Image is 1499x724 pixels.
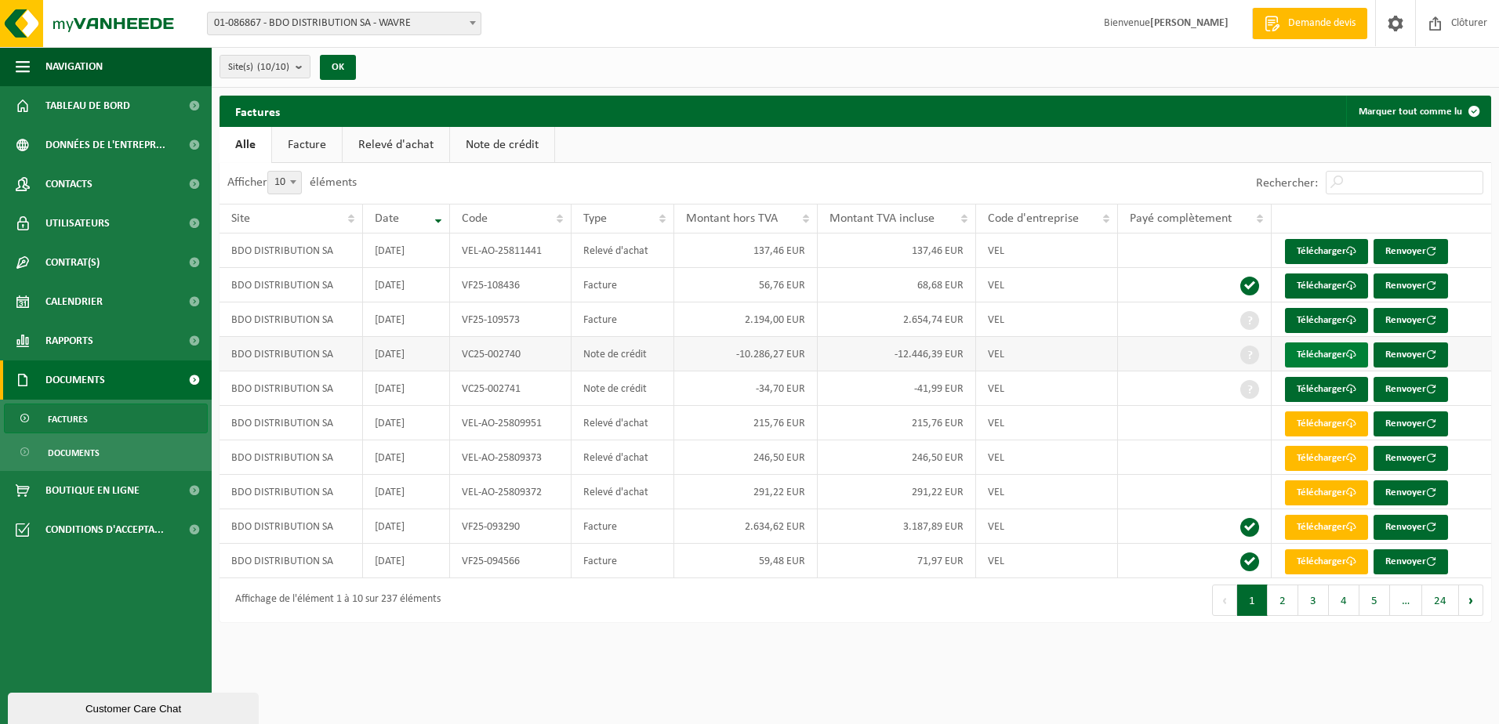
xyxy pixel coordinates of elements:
td: [DATE] [363,268,450,302]
td: 3.187,89 EUR [818,509,976,544]
td: 137,46 EUR [818,233,976,268]
td: [DATE] [363,302,450,337]
button: Renvoyer [1374,515,1448,540]
a: Télécharger [1285,480,1368,505]
h2: Factures [220,96,296,126]
span: Contacts [45,165,93,204]
a: Télécharger [1285,515,1368,540]
td: BDO DISTRIBUTION SA [220,440,363,475]
a: Télécharger [1285,411,1368,436]
td: BDO DISTRIBUTION SA [220,337,363,371]
span: Montant hors TVA [686,212,778,225]
td: BDO DISTRIBUTION SA [220,233,363,268]
td: VC25-002741 [450,371,572,406]
td: -12.446,39 EUR [818,337,976,371]
td: BDO DISTRIBUTION SA [220,544,363,578]
span: Date [375,212,399,225]
td: BDO DISTRIBUTION SA [220,406,363,440]
button: 24 [1422,585,1459,616]
span: Site [231,212,250,225]
a: Télécharger [1285,549,1368,574]
button: Marquer tout comme lu [1346,96,1490,127]
td: -41,99 EUR [818,371,976,406]
td: VEL [976,337,1118,371]
td: VF25-108436 [450,268,572,302]
button: Renvoyer [1374,411,1448,436]
td: 291,22 EUR [674,475,818,509]
td: VEL [976,233,1118,268]
span: Boutique en ligne [45,471,140,510]
td: [DATE] [363,233,450,268]
td: 137,46 EUR [674,233,818,268]
span: 10 [267,171,302,194]
button: Renvoyer [1374,308,1448,333]
td: Facture [572,268,674,302]
td: 2.654,74 EUR [818,302,976,337]
td: 246,50 EUR [818,440,976,475]
td: Facture [572,544,674,578]
label: Rechercher: [1256,177,1318,190]
td: 68,68 EUR [818,268,976,302]
td: Note de crédit [572,337,674,371]
span: Calendrier [45,282,103,321]
a: Télécharger [1285,239,1368,264]
span: Données de l'entrepr... [45,125,165,165]
a: Télécharger [1285,446,1368,471]
div: Affichage de l'élément 1 à 10 sur 237 éléments [227,586,441,614]
td: VEL [976,268,1118,302]
td: Facture [572,302,674,337]
td: 2.634,62 EUR [674,509,818,544]
td: 71,97 EUR [818,544,976,578]
td: [DATE] [363,475,450,509]
td: VEL [976,544,1118,578]
a: Demande devis [1252,8,1367,39]
td: Facture [572,509,674,544]
button: Renvoyer [1374,377,1448,402]
span: Type [583,212,607,225]
td: VEL [976,371,1118,406]
td: BDO DISTRIBUTION SA [220,509,363,544]
td: VEL [976,406,1118,440]
a: Télécharger [1285,342,1368,367]
span: Site(s) [228,56,289,79]
span: Tableau de bord [45,86,130,125]
a: Factures [4,404,208,433]
button: 1 [1237,585,1268,616]
button: 4 [1329,585,1359,616]
span: Contrat(s) [45,243,100,282]
iframe: chat widget [8,690,262,724]
button: Site(s)(10/10) [220,55,310,78]
button: OK [320,55,356,80]
td: [DATE] [363,371,450,406]
td: [DATE] [363,440,450,475]
td: VF25-109573 [450,302,572,337]
td: Relevé d'achat [572,406,674,440]
td: [DATE] [363,406,450,440]
a: Relevé d'achat [343,127,449,163]
td: [DATE] [363,544,450,578]
td: Relevé d'achat [572,475,674,509]
span: 10 [268,172,301,194]
td: VF25-093290 [450,509,572,544]
a: Télécharger [1285,377,1368,402]
td: -34,70 EUR [674,371,818,406]
span: 01-086867 - BDO DISTRIBUTION SA - WAVRE [207,12,481,35]
button: Renvoyer [1374,273,1448,299]
button: 5 [1359,585,1390,616]
span: Documents [45,360,105,400]
td: Relevé d'achat [572,233,674,268]
span: 01-086867 - BDO DISTRIBUTION SA - WAVRE [208,13,481,34]
span: Code d'entreprise [988,212,1079,225]
a: Note de crédit [450,127,554,163]
td: [DATE] [363,337,450,371]
span: Factures [48,404,88,434]
span: Navigation [45,47,103,86]
span: Montant TVA incluse [829,212,935,225]
button: Renvoyer [1374,446,1448,471]
td: BDO DISTRIBUTION SA [220,302,363,337]
span: Conditions d'accepta... [45,510,164,549]
td: VC25-002740 [450,337,572,371]
button: Renvoyer [1374,239,1448,264]
button: Renvoyer [1374,342,1448,367]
